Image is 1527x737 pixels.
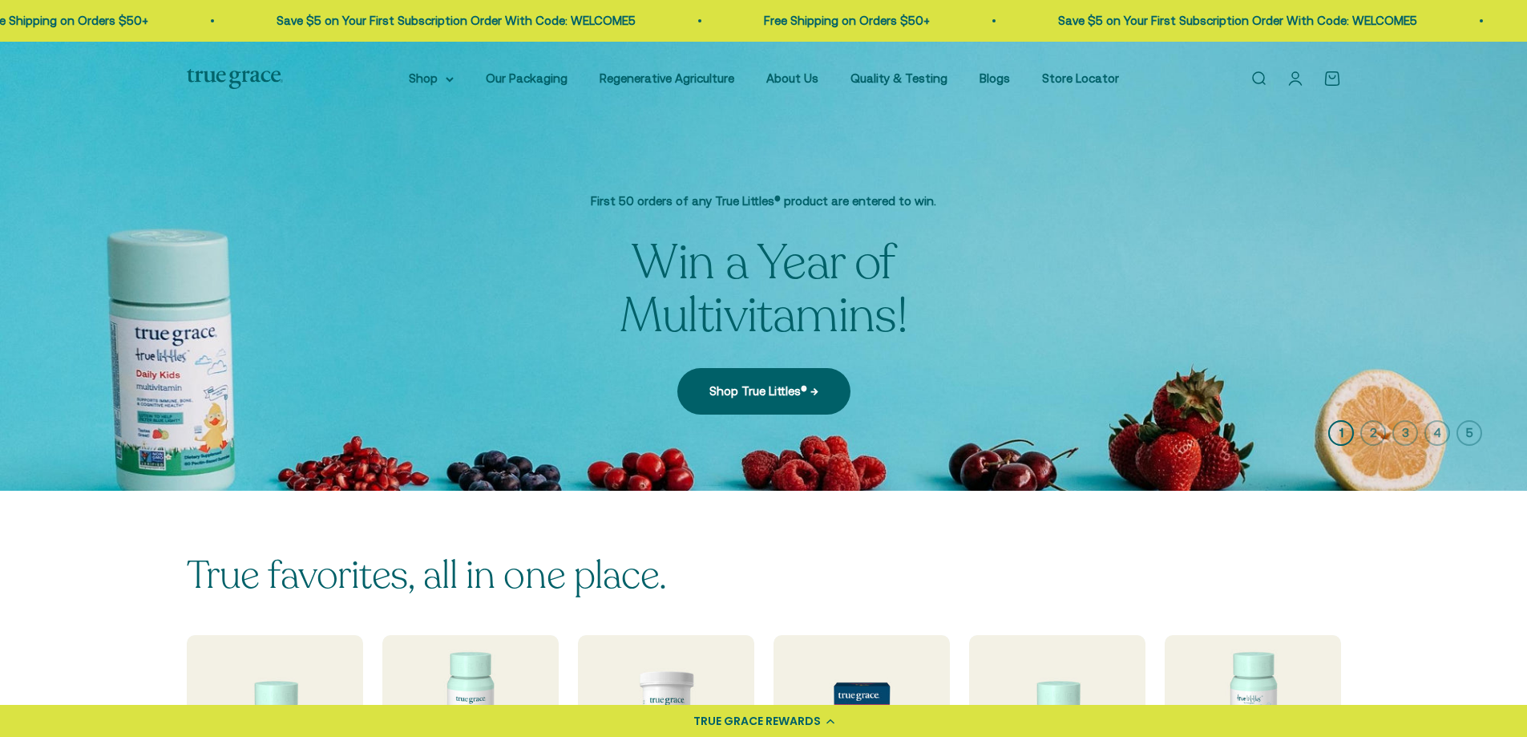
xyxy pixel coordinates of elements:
a: Free Shipping on Orders $50+ [761,14,927,27]
a: Our Packaging [486,71,568,85]
button: 1 [1328,420,1354,446]
p: First 50 orders of any True Littles® product are entered to win. [499,192,1028,211]
a: Regenerative Agriculture [600,71,734,85]
button: 2 [1360,420,1386,446]
split-lines: True favorites, all in one place. [187,549,667,601]
a: About Us [766,71,818,85]
button: 5 [1456,420,1482,446]
p: Save $5 on Your First Subscription Order With Code: WELCOME5 [273,11,632,30]
a: Blogs [980,71,1010,85]
split-lines: Win a Year of Multivitamins! [620,230,908,349]
a: Quality & Testing [850,71,947,85]
button: 3 [1392,420,1418,446]
p: Save $5 on Your First Subscription Order With Code: WELCOME5 [1055,11,1414,30]
div: TRUE GRACE REWARDS [693,713,821,730]
summary: Shop [409,69,454,88]
a: Shop True Littles® → [677,368,850,415]
a: Store Locator [1042,71,1119,85]
button: 4 [1424,420,1450,446]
